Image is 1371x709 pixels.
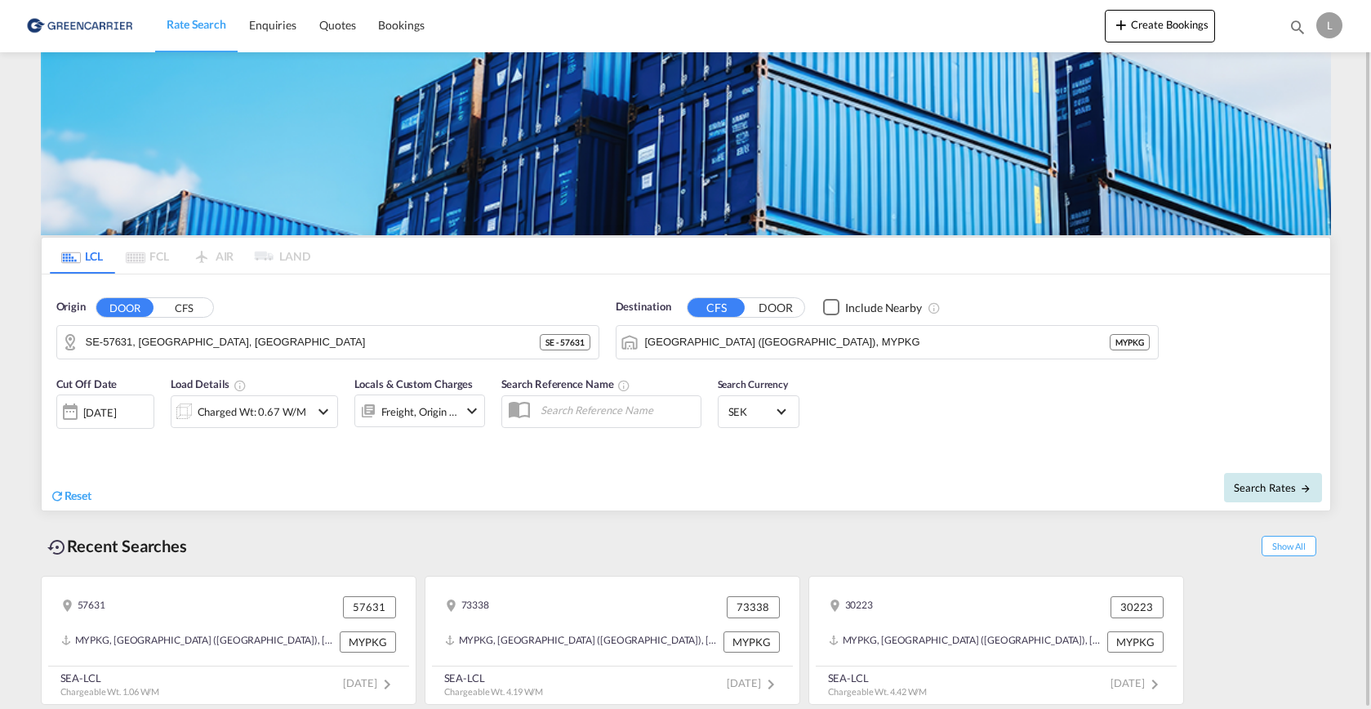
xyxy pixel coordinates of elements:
md-tab-item: LCL [50,238,115,274]
span: Show All [1262,536,1315,556]
md-icon: icon-chevron-right [1145,675,1164,694]
div: L [1316,12,1342,38]
md-select: Select Currency: kr SEKSweden Krona [727,399,790,423]
span: Search Currency [718,378,789,390]
span: Reset [65,488,92,502]
button: CFS [156,298,213,317]
md-datepicker: Select [56,427,69,449]
span: [DATE] [727,676,780,689]
md-icon: icon-chevron-down [462,401,482,421]
md-icon: Chargeable Weight [234,379,247,392]
div: MYPKG [340,631,396,653]
div: MYPKG, Port Klang (Pelabuhan Klang), Malaysia, South East Asia, Asia Pacific [61,631,336,653]
md-icon: icon-magnify [1289,18,1306,36]
span: [DATE] [343,676,396,689]
md-icon: icon-backup-restore [47,537,67,557]
span: Load Details [171,377,247,390]
div: Charged Wt: 0.67 W/M [198,400,306,423]
span: Origin [56,299,86,315]
span: Rate Search [167,17,226,31]
div: 73338 [445,596,490,618]
div: Include Nearby [845,300,922,316]
span: Search Reference Name [501,377,631,390]
md-icon: icon-chevron-right [761,675,781,694]
md-icon: icon-chevron-down [314,402,333,421]
div: Freight Origin Origin Custom [381,400,458,423]
span: Destination [616,299,671,315]
div: 30223 [1111,596,1164,618]
button: DOOR [96,298,154,317]
span: Cut Off Date [56,377,118,390]
span: Bookings [378,18,424,32]
span: SEK [728,404,774,419]
div: MYPKG [1110,334,1150,350]
div: 30223 [829,596,874,618]
span: Enquiries [249,18,296,32]
div: 57631 [61,596,106,618]
md-icon: Unchecked: Ignores neighbouring ports when fetching rates.Checked : Includes neighbouring ports w... [928,301,941,314]
button: Search Ratesicon-arrow-right [1224,473,1322,502]
span: Chargeable Wt. 4.19 W/M [444,686,544,697]
md-input-container: Port Klang (Pelabuhan Klang), MYPKG [617,326,1158,359]
div: SEA-LCL [828,671,928,685]
md-icon: icon-chevron-right [377,675,397,694]
md-icon: icon-arrow-right [1300,483,1311,494]
div: [DATE] [56,395,154,429]
span: Search Rates [1234,481,1312,494]
md-checkbox: Checkbox No Ink [823,299,922,316]
span: Quotes [319,18,355,32]
div: Charged Wt: 0.67 W/Micon-chevron-down [171,395,338,428]
span: Chargeable Wt. 4.42 W/M [828,686,928,697]
recent-search-card: 73338 73338MYPKG, [GEOGRAPHIC_DATA] ([GEOGRAPHIC_DATA]), [GEOGRAPHIC_DATA], [GEOGRAPHIC_DATA], [G... [425,576,800,705]
span: Chargeable Wt. 1.06 W/M [60,686,160,697]
button: DOOR [747,298,804,317]
input: Search by Port [645,330,1110,354]
div: icon-refreshReset [50,488,92,506]
div: MYPKG, Port Klang (Pelabuhan Klang), Malaysia, South East Asia, Asia Pacific [445,631,719,653]
md-icon: Your search will be saved by the below given name [617,379,630,392]
span: [DATE] [1111,676,1164,689]
div: MYPKG, Port Klang (Pelabuhan Klang), Malaysia, South East Asia, Asia Pacific [829,631,1103,653]
span: SE - 57631 [545,337,584,348]
div: SEA-LCL [444,671,544,685]
img: 609dfd708afe11efa14177256b0082fb.png [24,7,135,44]
md-icon: icon-plus 400-fg [1111,15,1131,34]
span: Locals & Custom Charges [354,377,474,390]
div: 73338 [727,596,780,618]
div: Recent Searches [41,528,194,564]
div: MYPKG [1107,631,1164,653]
div: Origin DOOR CFS SE-57631, Sävsjö, JönköpingDestination CFS DOORCheckbox No Ink Unchecked: Ignores... [42,274,1330,511]
div: [DATE] [83,405,117,420]
div: icon-magnify [1289,18,1306,42]
div: SEA-LCL [60,671,160,685]
md-input-container: SE-57631, Sävsjö, Jönköping [57,326,599,359]
input: Search by Door [86,330,541,354]
div: 57631 [343,596,396,618]
recent-search-card: 30223 30223MYPKG, [GEOGRAPHIC_DATA] ([GEOGRAPHIC_DATA]), [GEOGRAPHIC_DATA], [GEOGRAPHIC_DATA], [G... [808,576,1184,705]
input: Search Reference Name [532,398,701,422]
md-icon: icon-refresh [50,488,65,503]
div: Freight Origin Origin Customicon-chevron-down [354,395,485,427]
md-pagination-wrapper: Use the left and right arrow keys to navigate between tabs [50,238,311,274]
button: icon-plus 400-fgCreate Bookings [1105,10,1215,42]
button: CFS [688,298,745,317]
recent-search-card: 57631 57631MYPKG, [GEOGRAPHIC_DATA] ([GEOGRAPHIC_DATA]), [GEOGRAPHIC_DATA], [GEOGRAPHIC_DATA], [G... [41,576,416,705]
img: GreenCarrierFCL_LCL.png [41,46,1331,235]
div: MYPKG [723,631,780,653]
